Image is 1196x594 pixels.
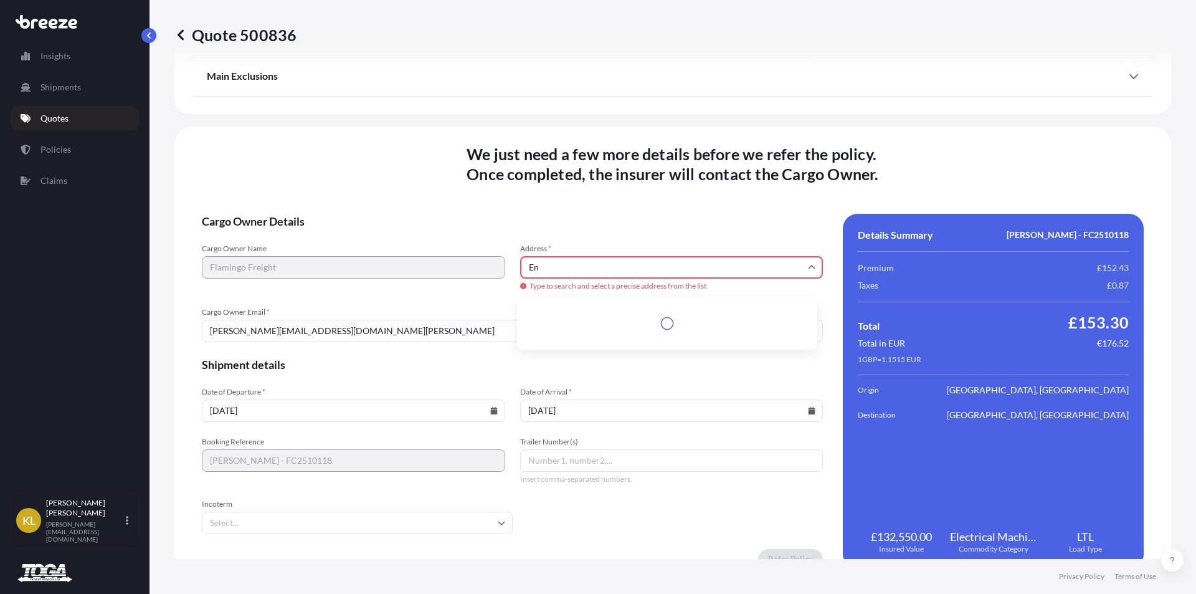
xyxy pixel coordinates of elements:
[1059,572,1104,582] a: Privacy Policy
[858,337,905,350] span: Total in EUR
[40,143,71,156] p: Policies
[202,387,505,397] span: Date of Departure
[202,437,505,447] span: Booking Reference
[11,106,139,131] a: Quotes
[46,498,123,518] p: [PERSON_NAME] [PERSON_NAME]
[1107,279,1129,292] span: £0.87
[174,25,297,45] p: Quote 500836
[871,529,932,544] span: £132,550.00
[520,400,823,422] input: dd/mm/yyyy
[858,279,878,292] span: Taxes
[1097,337,1129,350] span: €176.52
[1068,312,1129,332] span: £153.30
[40,50,70,62] p: Insights
[202,357,823,372] span: Shipment details
[768,553,813,565] p: Refer Policy
[858,384,928,396] span: Origin
[520,256,823,279] input: Cargo owner address
[1007,229,1129,241] span: [PERSON_NAME] - FC2510118
[40,81,81,93] p: Shipments
[858,229,933,241] span: Details Summary
[959,544,1028,554] span: Commodity Category
[520,387,823,397] span: Date of Arrival
[1114,572,1156,582] a: Terms of Use
[202,214,823,229] span: Cargo Owner Details
[40,112,69,125] p: Quotes
[950,529,1037,544] span: Electrical Machinery and Equipment
[520,449,823,472] input: Number1, number2,...
[202,244,505,254] span: Cargo Owner Name
[1077,529,1094,544] span: LTL
[46,520,123,543] p: [PERSON_NAME][EMAIL_ADDRESS][DOMAIN_NAME]
[16,563,74,583] img: organization-logo
[202,400,505,422] input: dd/mm/yyyy
[520,244,823,254] span: Address
[858,409,928,421] span: Destination
[202,512,513,534] input: Select...
[947,409,1129,421] span: [GEOGRAPHIC_DATA], [GEOGRAPHIC_DATA]
[858,355,921,365] span: 1 GBP = 1.1515 EUR
[858,262,894,274] span: Premium
[207,61,1139,91] div: Main Exclusions
[40,175,67,187] p: Claims
[202,449,505,472] input: Your internal reference
[1097,262,1129,274] span: £152.43
[520,474,823,484] span: Insert comma-separated numbers
[1069,544,1102,554] span: Load Type
[879,544,924,554] span: Insured Value
[11,137,139,162] a: Policies
[858,320,880,332] span: Total
[22,514,36,527] span: KL
[520,437,823,447] span: Trailer Number(s)
[947,384,1129,396] span: [GEOGRAPHIC_DATA], [GEOGRAPHIC_DATA]
[207,70,278,82] span: Main Exclusions
[11,168,139,193] a: Claims
[11,75,139,100] a: Shipments
[11,44,139,69] a: Insights
[467,144,878,184] span: We just need a few more details before we refer the policy . Once completed, the insurer will con...
[202,499,513,509] span: Incoterm
[202,307,823,317] span: Cargo Owner Email
[520,281,823,291] span: Type to search and select a precise address from the list
[758,549,823,569] button: Refer Policy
